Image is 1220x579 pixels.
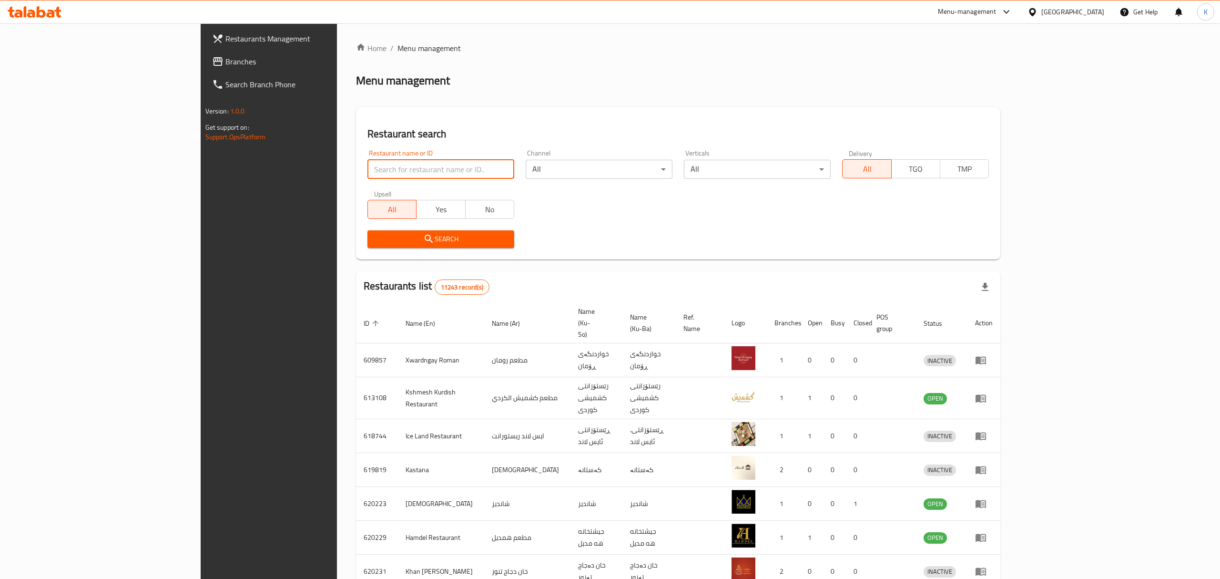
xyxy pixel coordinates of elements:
td: 1 [846,487,869,521]
img: Kshmesh Kurdish Restaurant [732,384,755,408]
div: All [684,160,831,179]
div: Export file [974,276,996,299]
a: Search Branch Phone [204,73,405,96]
button: All [842,159,891,178]
span: TGO [895,162,936,176]
div: Menu [975,532,993,543]
td: 1 [800,521,823,555]
td: 0 [800,343,823,377]
td: Xwardngay Roman [398,343,484,377]
span: Name (Ku-Ba) [630,311,664,334]
td: 0 [846,521,869,555]
span: Search [375,233,507,245]
span: Name (Ar) [492,318,532,329]
span: Menu management [397,42,461,54]
button: TMP [940,159,989,178]
span: All [846,162,887,176]
span: POS group [876,311,905,334]
td: 1 [767,419,800,453]
td: 0 [823,453,846,487]
td: 1 [767,343,800,377]
div: Menu [975,566,993,577]
td: 0 [823,487,846,521]
th: Action [967,303,1000,343]
span: ID [364,318,382,329]
td: 1 [767,377,800,419]
td: شانديز [570,487,622,521]
h2: Restaurants list [364,279,489,295]
td: Kshmesh Kurdish Restaurant [398,377,484,419]
td: 0 [846,377,869,419]
div: Menu [975,354,993,366]
label: Delivery [849,150,873,156]
span: INACTIVE [924,355,956,366]
div: Total records count [435,279,489,295]
a: Branches [204,50,405,73]
td: 1 [767,521,800,555]
td: رێستۆرانتی کشمیشى كوردى [622,377,676,419]
span: 1.0.0 [230,105,245,117]
td: 0 [800,453,823,487]
th: Closed [846,303,869,343]
span: OPEN [924,393,947,404]
th: Open [800,303,823,343]
label: Upsell [374,190,392,197]
td: 0 [846,453,869,487]
td: [DEMOGRAPHIC_DATA] [484,453,570,487]
div: Menu [975,430,993,442]
span: 11243 record(s) [435,283,489,292]
td: خواردنگەی ڕۆمان [622,343,676,377]
td: 1 [767,487,800,521]
div: OPEN [924,498,947,510]
td: جيشتخانه هه مديل [622,521,676,555]
img: Hamdel Restaurant [732,524,755,548]
td: 0 [823,343,846,377]
div: Menu [975,393,993,404]
td: 0 [800,487,823,521]
td: 0 [846,419,869,453]
button: TGO [891,159,940,178]
div: Menu-management [938,6,996,18]
span: Get support on: [205,121,249,134]
td: 0 [846,343,869,377]
div: INACTIVE [924,431,956,442]
td: خواردنگەی ڕۆمان [570,343,622,377]
td: شانديز [622,487,676,521]
span: Ref. Name [683,311,712,334]
td: Ice Land Restaurant [398,419,484,453]
div: [GEOGRAPHIC_DATA] [1041,7,1104,17]
td: مطعم كشميش الكردي [484,377,570,419]
span: Version: [205,105,229,117]
span: Branches [225,56,397,67]
span: All [372,203,413,217]
span: Name (En) [406,318,447,329]
td: مطعم رومان [484,343,570,377]
img: Ice Land Restaurant [732,422,755,446]
span: Search Branch Phone [225,79,397,90]
span: No [469,203,510,217]
td: 1 [800,419,823,453]
nav: breadcrumb [356,42,1000,54]
td: کەستانە [570,453,622,487]
input: Search for restaurant name or ID.. [367,160,514,179]
a: Restaurants Management [204,27,405,50]
span: K [1204,7,1208,17]
th: Branches [767,303,800,343]
span: OPEN [924,532,947,543]
span: INACTIVE [924,431,956,442]
span: OPEN [924,498,947,509]
th: Logo [724,303,767,343]
span: INACTIVE [924,566,956,577]
span: Yes [420,203,461,217]
button: All [367,200,417,219]
td: رێستۆرانتی کشمیشى كوردى [570,377,622,419]
button: Yes [416,200,465,219]
div: Menu [975,464,993,476]
img: Xwardngay Roman [732,346,755,370]
td: 2 [767,453,800,487]
span: Name (Ku-So) [578,306,611,340]
th: Busy [823,303,846,343]
td: ايس لاند ريستورانت [484,419,570,453]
